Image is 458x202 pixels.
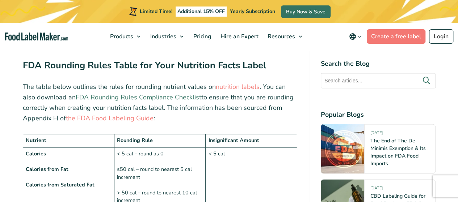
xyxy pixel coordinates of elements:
[216,23,261,50] a: Hire an Expert
[367,29,425,44] a: Create a free label
[370,138,426,167] a: The End of The De Minimis Exemption & Its Impact on FDA Food Imports
[265,33,296,40] span: Resources
[108,33,134,40] span: Products
[26,137,46,144] strong: Nutrient
[230,8,275,15] span: Yearly Subscription
[216,82,260,91] a: nutrition labels
[429,29,453,44] a: Login
[176,7,227,17] span: Additional 15% OFF
[26,150,46,157] strong: Calories
[281,5,331,18] a: Buy Now & Save
[263,23,306,50] a: Resources
[106,23,144,50] a: Products
[321,59,436,69] h4: Search the Blog
[370,186,383,194] span: [DATE]
[218,33,259,40] span: Hire an Expert
[26,166,68,173] strong: Calories from Fat
[117,137,153,144] strong: Rounding Rule
[189,23,214,50] a: Pricing
[23,82,297,123] p: The table below outlines the rules for rounding nutrient values on . You can also download an to ...
[140,8,172,15] span: Limited Time!
[321,110,436,120] h4: Popular Blogs
[66,114,154,123] a: the FDA Food Labeling Guide
[321,73,436,89] input: Search articles...
[146,23,187,50] a: Industries
[23,59,266,72] strong: FDA Rounding Rules Table for Your Nutrition Facts Label
[76,93,201,102] a: FDA Rounding Rules Compliance Checklist
[370,130,383,139] span: [DATE]
[26,181,94,188] strong: Calories from Saturated Fat
[148,33,177,40] span: Industries
[209,137,259,144] strong: Insignificant Amount
[191,33,212,40] span: Pricing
